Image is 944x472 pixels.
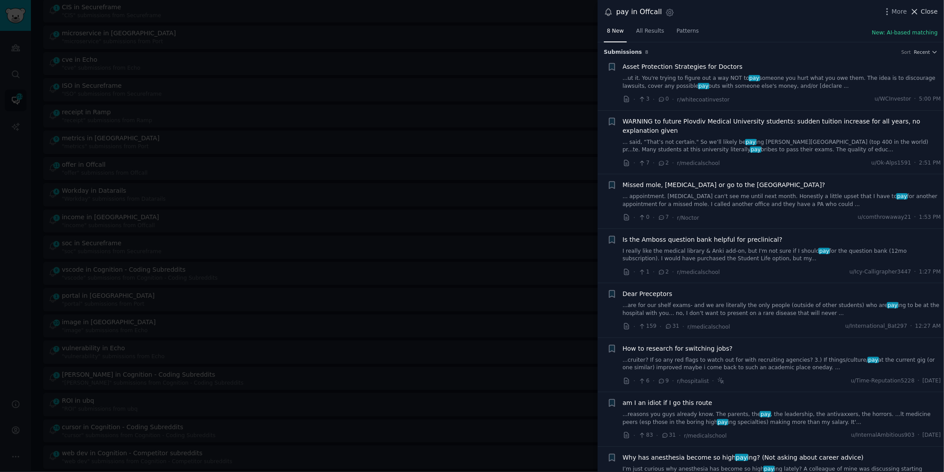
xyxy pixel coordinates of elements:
span: · [914,268,916,276]
span: r/whitecoatinvestor [677,97,730,103]
span: 83 [638,431,653,439]
span: [DATE] [923,431,941,439]
span: 8 [645,49,648,55]
a: am I an idiot if I go this route [623,398,713,408]
span: 31 [661,431,676,439]
span: 5:00 PM [919,95,941,103]
span: · [914,95,916,103]
a: How to research for switching jobs? [623,344,733,353]
span: pay [819,248,830,254]
span: 31 [665,322,679,330]
a: Patterns [674,24,702,42]
span: Why has anesthesia become so high ing? (Not asking about career advice) [623,453,864,462]
span: 0 [638,214,649,221]
span: · [672,213,674,222]
a: Missed mole, [MEDICAL_DATA] or go to the [GEOGRAPHIC_DATA]? [623,180,826,190]
span: More [892,7,907,16]
span: · [672,95,674,104]
a: Is the Amboss question bank helpful for preclinical? [623,235,783,244]
span: 7 [658,214,669,221]
span: · [682,322,684,331]
span: 3 [638,95,649,103]
span: · [712,376,714,386]
span: r/Noctor [677,215,699,221]
span: 2 [658,159,669,167]
span: Close [921,7,938,16]
span: · [914,214,916,221]
a: I really like the medical library & Anki add-on, but I'm not sure if I shouldpayfor the question ... [623,247,941,263]
a: ...are for our shelf exams- and we are literally the only people (outside of other students) who ... [623,302,941,317]
span: u/WCInvestor [875,95,911,103]
span: Recent [914,49,930,55]
a: ...ut it. You're trying to figure out a way NOT topaysomeone you hurt what you owe them. The idea... [623,75,941,90]
div: pay in Offcall [616,7,662,18]
button: Recent [914,49,938,55]
span: r/medicalschool [687,324,730,330]
span: · [633,267,635,277]
span: u/Time-Reputation5228 [851,377,914,385]
span: pay [887,302,899,308]
span: u/InternalAmbitious903 [851,431,915,439]
span: 6 [638,377,649,385]
button: More [883,7,907,16]
span: 8 New [607,27,624,35]
a: All Results [633,24,667,42]
span: pay [745,139,757,145]
span: · [653,376,655,386]
span: · [672,158,674,168]
span: u/International_Bat297 [845,322,907,330]
span: · [653,267,655,277]
a: WARNING to future Plovdiv Medical University students: sudden tuition increase for all years, no ... [623,117,941,135]
span: u/Icy-Calligrapher3447 [849,268,911,276]
a: ... said, “That’s not certain." So we’ll likely bepaying [PERSON_NAME][GEOGRAPHIC_DATA] (top 400 ... [623,139,941,154]
a: ...cruiter? If so any red flags to watch out for with recruiting agencies? 3.) If things/culture/... [623,356,941,372]
span: pay [717,419,728,425]
span: r/hospitalist [677,378,709,384]
span: · [918,431,920,439]
span: · [653,213,655,222]
button: Close [910,7,938,16]
span: u/comthrowaway21 [858,214,911,221]
span: pay [750,146,762,153]
span: 12:27 AM [915,322,941,330]
span: · [672,376,674,386]
span: pay [760,411,771,417]
a: Dear Preceptors [623,289,673,299]
span: · [633,95,635,104]
a: Asset Protection Strategies for Doctors [623,62,743,71]
span: · [653,95,655,104]
span: · [918,377,920,385]
a: ... appointment. [MEDICAL_DATA] can't see me until next month. Honestly a little upset that I hav... [623,193,941,208]
span: r/medicalschool [677,160,720,166]
span: pay [698,83,709,89]
a: Why has anesthesia become so highpaying? (Not asking about career advice) [623,453,864,462]
span: · [633,213,635,222]
span: · [656,431,658,440]
span: pay [868,357,879,363]
span: · [679,431,681,440]
span: · [660,322,661,331]
span: 1:27 PM [919,268,941,276]
span: r/medicalschool [684,433,727,439]
button: New: AI-based matching [872,29,938,37]
span: 1:53 PM [919,214,941,221]
a: 8 New [604,24,627,42]
span: 2:51 PM [919,159,941,167]
span: pay [896,193,908,199]
span: · [633,431,635,440]
div: Sort [902,49,911,55]
span: · [910,322,912,330]
span: · [653,158,655,168]
span: [DATE] [923,377,941,385]
a: ...reasons you guys already know. The parents, thepay, the leadership, the antivaxxers, the horro... [623,411,941,426]
span: · [633,158,635,168]
span: 2 [658,268,669,276]
span: · [633,322,635,331]
span: Submission s [604,49,642,56]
